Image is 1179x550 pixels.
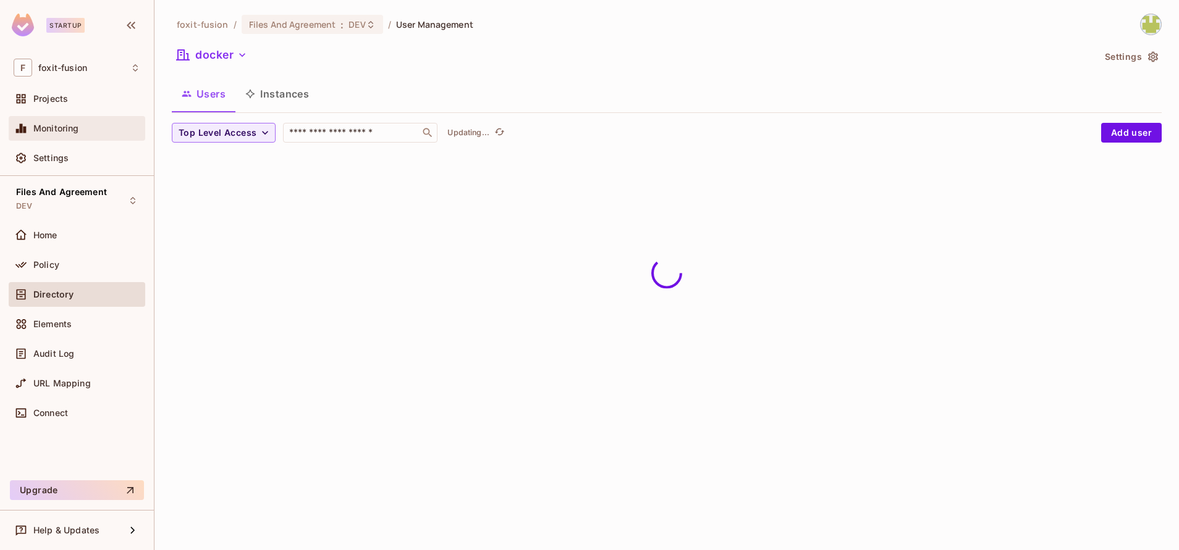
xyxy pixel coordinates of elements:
[33,525,99,535] span: Help & Updates
[172,45,252,65] button: docker
[340,20,344,30] span: :
[492,125,507,140] button: refresh
[33,319,72,329] span: Elements
[179,125,256,141] span: Top Level Access
[33,94,68,104] span: Projects
[38,63,87,73] span: Workspace: foxit-fusion
[235,78,319,109] button: Instances
[1101,123,1162,143] button: Add user
[33,349,74,359] span: Audit Log
[1100,47,1162,67] button: Settings
[16,187,107,197] span: Files And Agreement
[10,480,144,500] button: Upgrade
[249,19,336,30] span: Files And Agreement
[172,123,276,143] button: Top Level Access
[177,19,229,30] span: the active workspace
[33,408,68,418] span: Connect
[388,19,391,30] li: /
[46,18,85,33] div: Startup
[33,230,57,240] span: Home
[12,14,34,36] img: SReyMgAAAABJRU5ErkJggg==
[349,19,365,30] span: DEV
[447,128,489,138] p: Updating...
[234,19,237,30] li: /
[1141,14,1161,35] img: girija_dwivedi@foxitsoftware.com
[16,201,32,211] span: DEV
[396,19,473,30] span: User Management
[494,127,505,139] span: refresh
[33,123,79,133] span: Monitoring
[33,260,59,270] span: Policy
[33,153,69,163] span: Settings
[489,125,507,140] span: Click to refresh data
[14,59,32,77] span: F
[172,78,235,109] button: Users
[33,378,91,388] span: URL Mapping
[33,290,74,299] span: Directory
